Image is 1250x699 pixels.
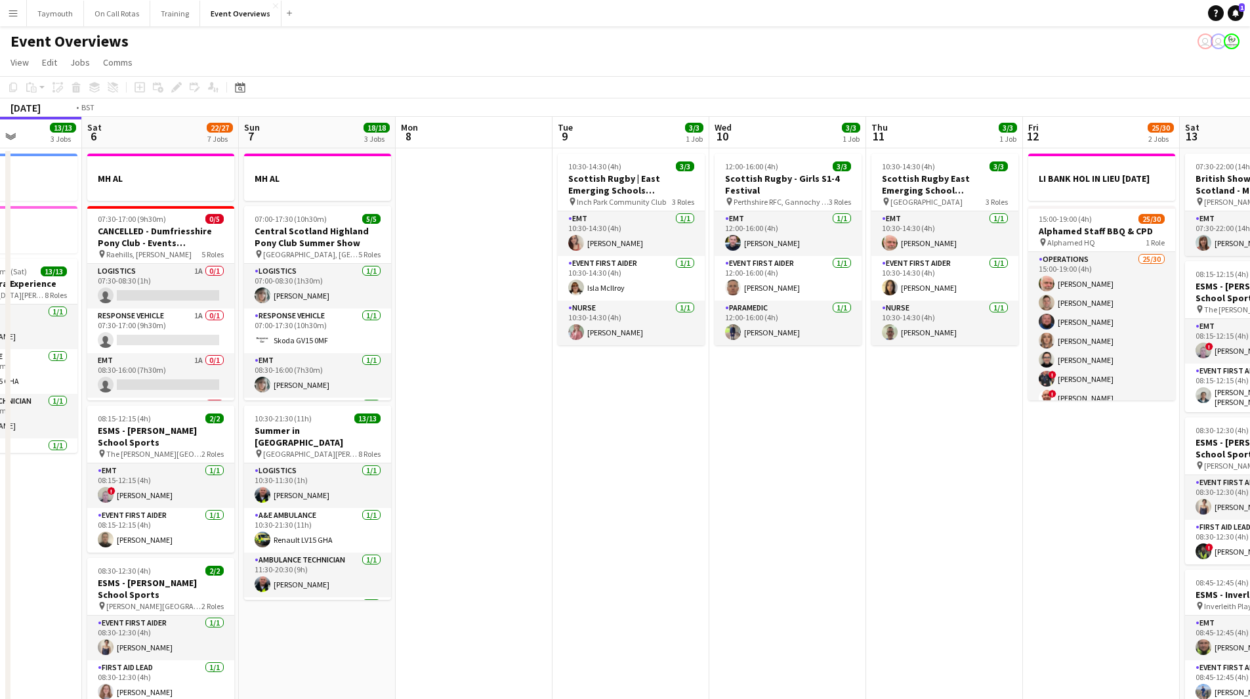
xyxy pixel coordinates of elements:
span: 12 [1026,129,1039,144]
div: 1 Job [686,134,703,144]
button: Training [150,1,200,26]
span: ! [1049,371,1056,379]
h3: LI BANK HOL IN LIEU [DATE] [1028,173,1175,184]
app-card-role: EMT1A0/108:30-16:00 (7h30m) [87,353,234,398]
app-card-role: Paramedic0/1 [87,398,234,442]
span: Sun [244,121,260,133]
span: 13/13 [50,123,76,133]
span: 8 Roles [358,449,381,459]
span: 13/13 [354,413,381,423]
span: 3/3 [833,161,851,171]
a: Jobs [65,54,95,71]
app-card-role: Paramedic1/1 [244,398,391,442]
h1: Event Overviews [10,32,129,51]
span: [GEOGRAPHIC_DATA][PERSON_NAME], [GEOGRAPHIC_DATA] [263,449,358,459]
span: 6 [85,129,102,144]
div: 7 Jobs [207,134,232,144]
span: 08:15-12:15 (4h) [1196,269,1249,279]
span: 2/2 [205,413,224,423]
app-user-avatar: Jackie Tolland [1198,33,1213,49]
span: 3/3 [999,123,1017,133]
div: 1 Job [843,134,860,144]
span: 9 [556,129,573,144]
span: 25/30 [1148,123,1174,133]
span: 10:30-14:30 (4h) [568,161,621,171]
span: 07:00-17:30 (10h30m) [255,214,327,224]
app-card-role: Event First Aider1/108:30-12:30 (4h)[PERSON_NAME] [87,616,234,660]
span: 10 [713,129,732,144]
span: 1 Role [1146,238,1165,247]
span: 11 [869,129,888,144]
span: 2/2 [205,566,224,576]
span: 08:30-12:30 (4h) [1196,425,1249,435]
app-job-card: 07:00-17:30 (10h30m)5/5Central Scotland Highland Pony Club Summer Show [GEOGRAPHIC_DATA], [GEOGRA... [244,206,391,400]
div: [DATE] [10,101,41,114]
div: 2 Jobs [1148,134,1173,144]
app-user-avatar: Operations Manager [1224,33,1240,49]
span: View [10,56,29,68]
div: 1 Job [999,134,1016,144]
h3: MH AL [87,173,234,184]
div: 12:00-16:00 (4h)3/3Scottish Rugby - Girls S1-4 Festival Perthshire RFC, Gannochy Sports Pavilion3... [715,154,862,345]
span: 3 Roles [672,197,694,207]
h3: Scottish Rugby - Girls S1-4 Festival [715,173,862,196]
app-card-role: EMT1/110:30-14:30 (4h)[PERSON_NAME] [871,211,1018,256]
a: View [5,54,34,71]
span: 3/3 [990,161,1008,171]
span: 5/5 [362,214,381,224]
span: 08:30-12:30 (4h) [98,566,151,576]
span: ! [108,487,115,495]
app-card-role: Nurse1/110:30-14:30 (4h)[PERSON_NAME] [558,301,705,345]
span: 12:00-16:00 (4h) [725,161,778,171]
div: 3 Jobs [364,134,389,144]
app-card-role: Event First Aider1/110:30-14:30 (4h)Isla McIlroy [558,256,705,301]
span: 22/27 [207,123,233,133]
span: Inch Park Community Club [577,197,666,207]
span: 2 Roles [201,449,224,459]
app-job-card: LI BANK HOL IN LIEU [DATE] [1028,154,1175,201]
span: 25/30 [1138,214,1165,224]
span: [PERSON_NAME][GEOGRAPHIC_DATA] [106,601,201,611]
span: 7 [242,129,260,144]
span: 5 Roles [201,249,224,259]
span: 08:15-12:15 (4h) [98,413,151,423]
button: On Call Rotas [84,1,150,26]
span: 07:30-17:00 (9h30m) [98,214,166,224]
span: ! [1205,343,1213,350]
div: MH AL [87,154,234,201]
span: 3 Roles [829,197,851,207]
span: ! [1205,543,1213,551]
h3: Scottish Rugby | East Emerging Schools Championships | [GEOGRAPHIC_DATA] [558,173,705,196]
h3: Scottish Rugby East Emerging School Championships | Meggetland [871,173,1018,196]
app-job-card: 07:30-17:00 (9h30m)0/5CANCELLED - Dumfriesshire Pony Club - Events [GEOGRAPHIC_DATA] Raehills, [P... [87,206,234,400]
span: Comms [103,56,133,68]
div: MH AL [244,154,391,201]
h3: MH AL [244,173,391,184]
span: Sat [87,121,102,133]
app-card-role: Event First Aider1/112:00-16:00 (4h)[PERSON_NAME] [715,256,862,301]
app-job-card: 15:00-19:00 (4h)25/30Alphamed Staff BBQ & CPD Alphamed HQ1 RoleOperations25/3015:00-19:00 (4h)[PE... [1028,206,1175,400]
span: Fri [1028,121,1039,133]
app-card-role: Response Vehicle1A0/107:30-17:00 (9h30m) [87,308,234,353]
app-job-card: 10:30-21:30 (11h)13/13Summer in [GEOGRAPHIC_DATA] [GEOGRAPHIC_DATA][PERSON_NAME], [GEOGRAPHIC_DAT... [244,406,391,600]
span: The [PERSON_NAME][GEOGRAPHIC_DATA] [106,449,201,459]
div: 10:30-14:30 (4h)3/3Scottish Rugby | East Emerging Schools Championships | [GEOGRAPHIC_DATA] Inch ... [558,154,705,345]
app-job-card: 08:15-12:15 (4h)2/2ESMS - [PERSON_NAME] School Sports The [PERSON_NAME][GEOGRAPHIC_DATA]2 RolesEM... [87,406,234,553]
h3: Summer in [GEOGRAPHIC_DATA] [244,425,391,448]
span: 3/3 [842,123,860,133]
span: Perthshire RFC, Gannochy Sports Pavilion [734,197,829,207]
span: Raehills, [PERSON_NAME] [106,249,192,259]
button: Event Overviews [200,1,281,26]
h3: CANCELLED - Dumfriesshire Pony Club - Events [GEOGRAPHIC_DATA] [87,225,234,249]
a: Edit [37,54,62,71]
span: 15:00-19:00 (4h) [1039,214,1092,224]
span: 3/3 [685,123,703,133]
span: ! [1049,390,1056,398]
span: 3 Roles [986,197,1008,207]
span: 0/5 [205,214,224,224]
span: Edit [42,56,57,68]
app-card-role: EMT1/108:15-12:15 (4h)![PERSON_NAME] [87,463,234,508]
